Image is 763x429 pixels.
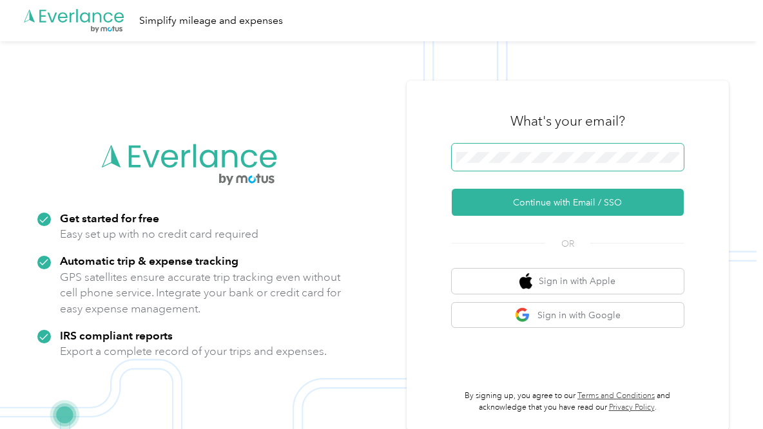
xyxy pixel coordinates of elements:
[515,307,531,323] img: google logo
[510,112,625,130] h3: What's your email?
[452,189,684,216] button: Continue with Email / SSO
[452,269,684,294] button: apple logoSign in with Apple
[139,13,283,29] div: Simplify mileage and expenses
[60,254,238,267] strong: Automatic trip & expense tracking
[545,237,590,251] span: OR
[60,226,258,242] p: Easy set up with no credit card required
[577,391,655,401] a: Terms and Conditions
[60,343,327,359] p: Export a complete record of your trips and expenses.
[452,303,684,328] button: google logoSign in with Google
[60,269,342,317] p: GPS satellites ensure accurate trip tracking even without cell phone service. Integrate your bank...
[452,390,684,413] p: By signing up, you agree to our and acknowledge that you have read our .
[691,357,763,429] iframe: Everlance-gr Chat Button Frame
[60,211,159,225] strong: Get started for free
[519,273,532,289] img: apple logo
[609,403,655,412] a: Privacy Policy
[60,329,173,342] strong: IRS compliant reports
